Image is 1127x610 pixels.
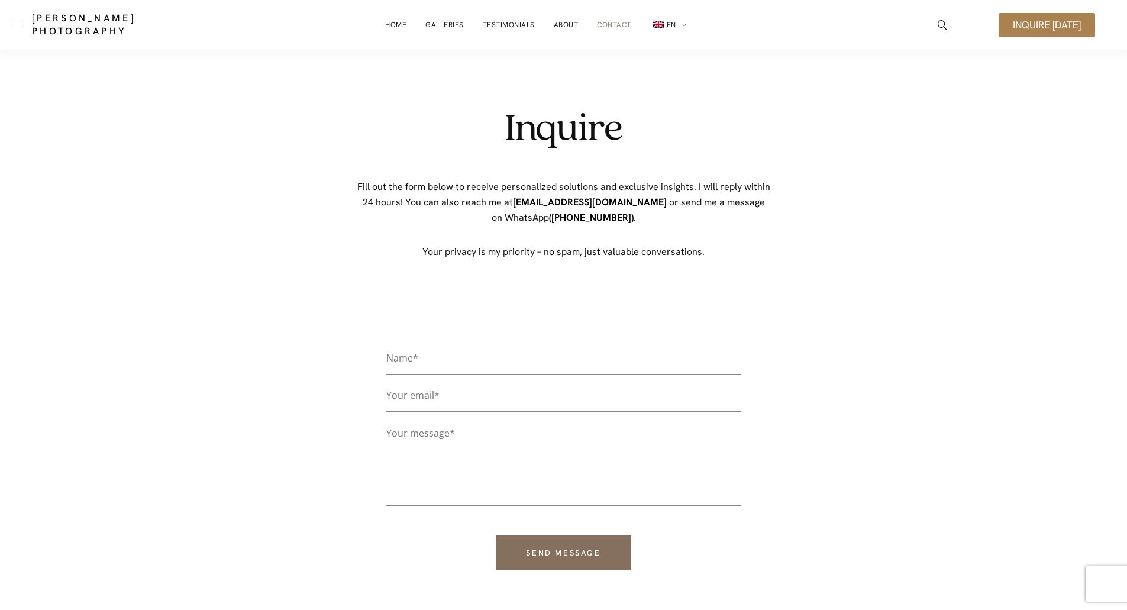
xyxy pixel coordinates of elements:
p: Fill out the form below to receive personalized solutions and exclusive insights. I will reply wi... [357,179,771,225]
input: Send message [496,535,631,570]
a: ([PHONE_NUMBER]) [549,211,634,224]
a: [EMAIL_ADDRESS][DOMAIN_NAME] [513,196,667,208]
a: icon-magnifying-glass34 [932,14,953,35]
img: EN [653,21,664,28]
a: [PERSON_NAME] Photography [32,12,223,38]
form: Contact form [386,350,741,570]
a: Contact [597,13,631,37]
a: Galleries [425,13,464,37]
a: About [554,13,579,37]
span: EN [667,20,676,30]
p: Your privacy is my priority – no spam, just valuable conversations. [357,244,771,260]
span: Inquire [DATE] [1013,20,1081,30]
h2: Inquire [357,109,771,150]
a: Inquire [DATE] [999,13,1095,37]
a: en_GBEN [650,13,686,37]
input: Your email* [386,387,741,412]
a: Home [385,13,406,37]
input: Name* [386,350,741,375]
a: Testimonials [483,13,535,37]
